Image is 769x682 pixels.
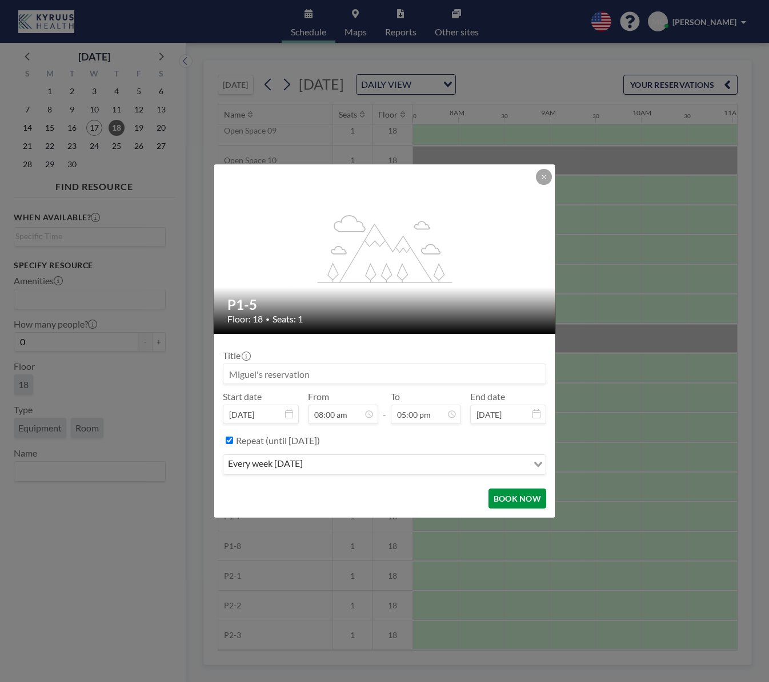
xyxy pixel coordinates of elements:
[470,391,505,402] label: End date
[227,313,263,325] span: Floor: 18
[223,350,250,361] label: Title
[306,457,527,472] input: Search for option
[318,214,452,283] g: flex-grow: 1.2;
[488,489,546,509] button: BOOK NOW
[223,364,546,384] input: Miguel's reservation
[223,391,262,402] label: Start date
[236,435,320,446] label: Repeat (until [DATE])
[308,391,329,402] label: From
[223,455,546,474] div: Search for option
[226,457,305,472] span: every week [DATE]
[391,391,400,402] label: To
[273,313,303,325] span: Seats: 1
[266,315,270,324] span: •
[227,296,543,313] h2: P1-5
[383,395,386,420] span: -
